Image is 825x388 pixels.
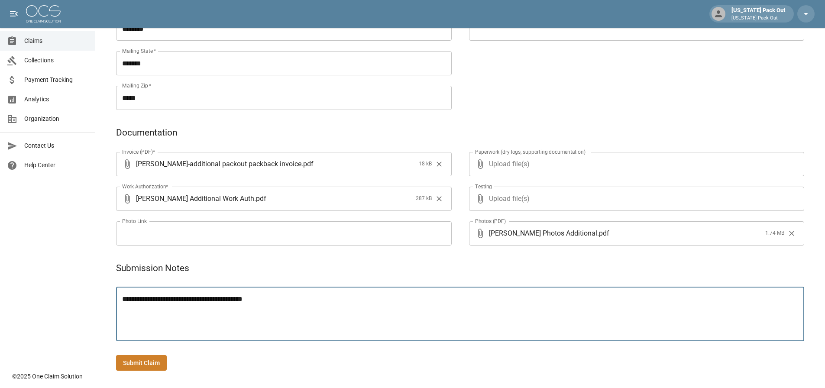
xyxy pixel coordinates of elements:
[301,159,314,169] span: . pdf
[24,141,88,150] span: Contact Us
[12,372,83,381] div: © 2025 One Claim Solution
[26,5,61,23] img: ocs-logo-white-transparent.png
[489,152,781,176] span: Upload file(s)
[731,15,785,22] p: [US_STATE] Pack Out
[475,148,586,155] label: Paperwork (dry logs, supporting documentation)
[24,36,88,45] span: Claims
[597,228,609,238] span: . pdf
[122,148,155,155] label: Invoice (PDF)*
[475,183,492,190] label: Testing
[489,228,597,238] span: [PERSON_NAME] Photos Additional
[475,217,506,225] label: Photos (PDF)
[419,160,432,168] span: 18 kB
[136,194,254,204] span: [PERSON_NAME] Additional Work Auth
[416,194,432,203] span: 287 kB
[122,217,147,225] label: Photo Link
[433,158,446,171] button: Clear
[24,161,88,170] span: Help Center
[24,114,88,123] span: Organization
[489,187,781,211] span: Upload file(s)
[24,75,88,84] span: Payment Tracking
[24,56,88,65] span: Collections
[785,227,798,240] button: Clear
[765,229,784,238] span: 1.74 MB
[254,194,266,204] span: . pdf
[122,183,168,190] label: Work Authorization*
[116,355,167,371] button: Submit Claim
[433,192,446,205] button: Clear
[728,6,789,22] div: [US_STATE] Pack Out
[122,47,156,55] label: Mailing State
[122,82,152,89] label: Mailing Zip
[136,159,301,169] span: [PERSON_NAME]-additional packout packback invoice
[5,5,23,23] button: open drawer
[24,95,88,104] span: Analytics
